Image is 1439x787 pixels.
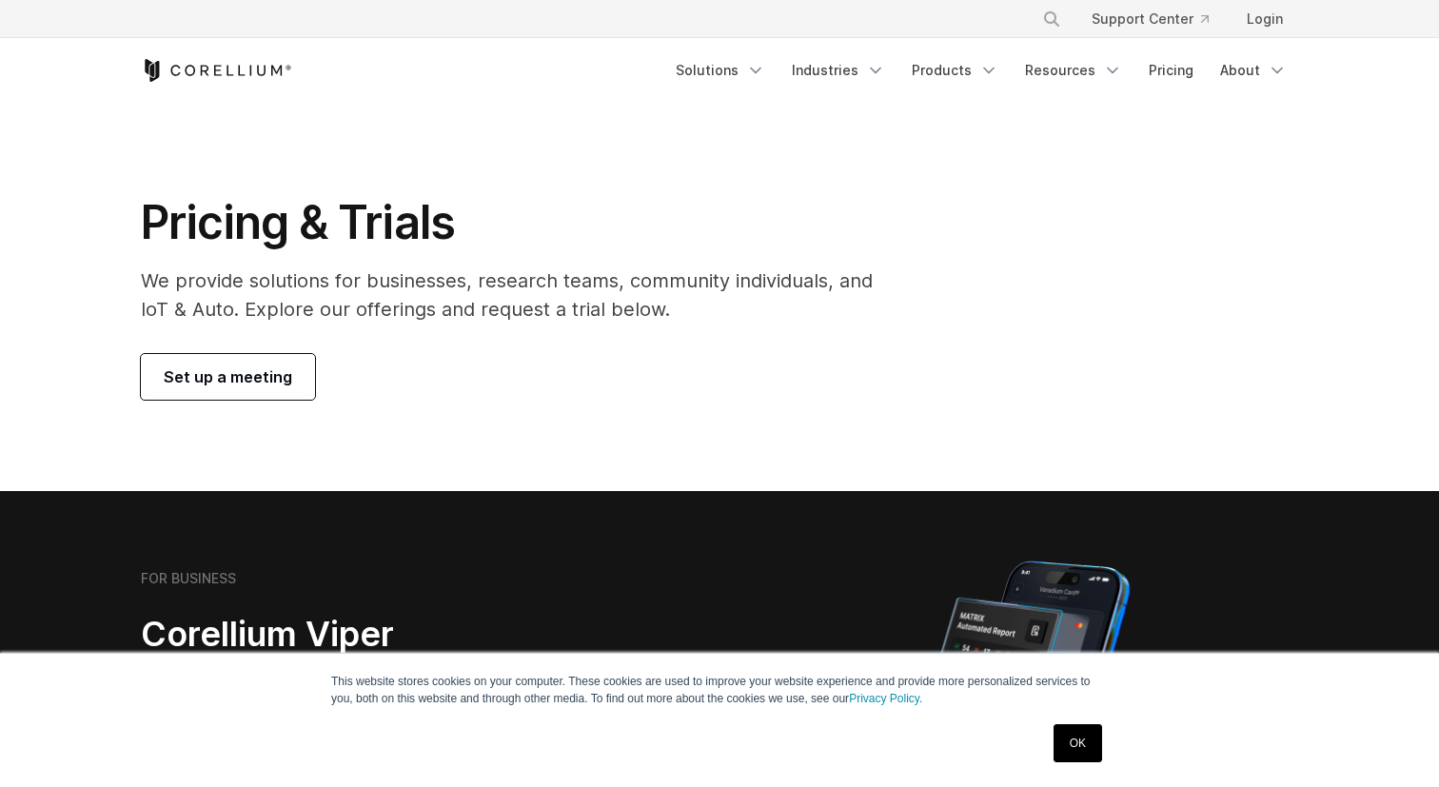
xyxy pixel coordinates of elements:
[900,53,1010,88] a: Products
[1209,53,1298,88] a: About
[1019,2,1298,36] div: Navigation Menu
[1035,2,1069,36] button: Search
[664,53,1298,88] div: Navigation Menu
[1076,2,1224,36] a: Support Center
[141,194,899,251] h1: Pricing & Trials
[664,53,777,88] a: Solutions
[141,354,315,400] a: Set up a meeting
[141,613,628,656] h2: Corellium Viper
[849,692,922,705] a: Privacy Policy.
[141,570,236,587] h6: FOR BUSINESS
[1054,724,1102,762] a: OK
[164,365,292,388] span: Set up a meeting
[331,673,1108,707] p: This website stores cookies on your computer. These cookies are used to improve your website expe...
[141,266,899,324] p: We provide solutions for businesses, research teams, community individuals, and IoT & Auto. Explo...
[780,53,897,88] a: Industries
[1232,2,1298,36] a: Login
[141,59,292,82] a: Corellium Home
[1137,53,1205,88] a: Pricing
[1014,53,1133,88] a: Resources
